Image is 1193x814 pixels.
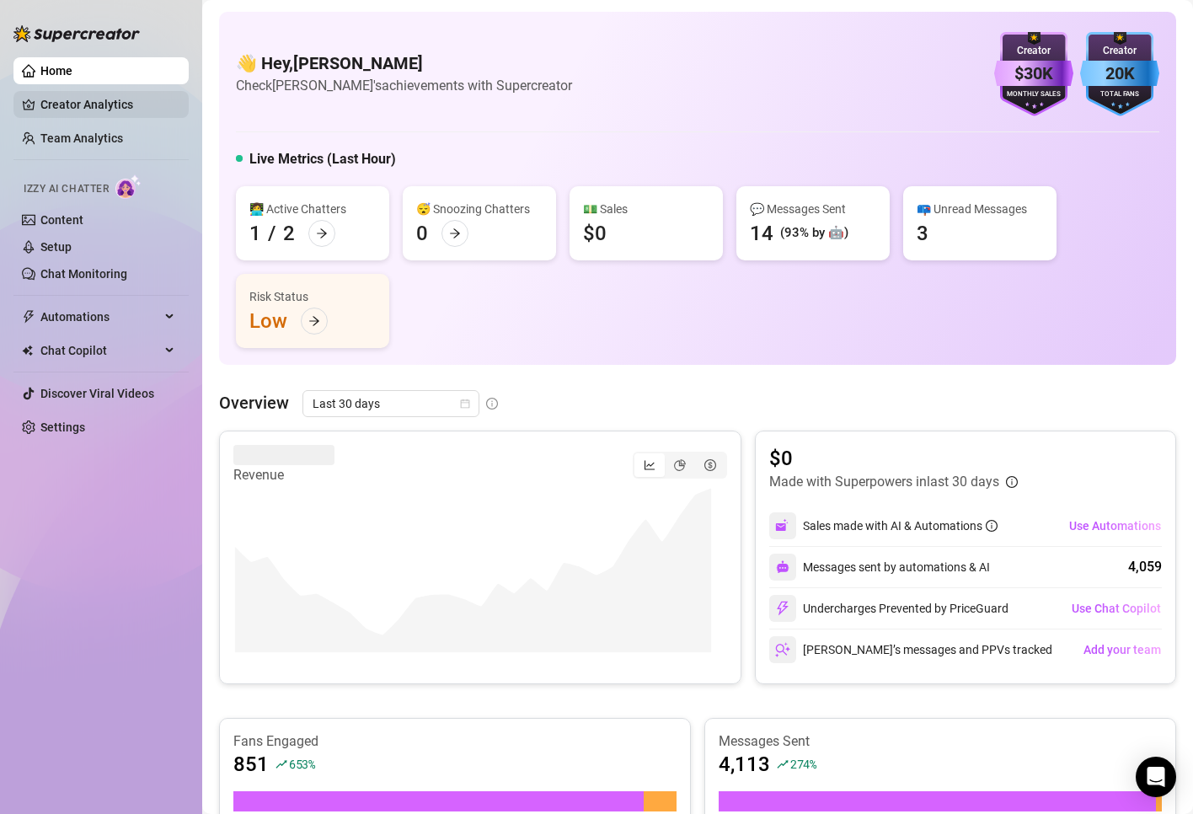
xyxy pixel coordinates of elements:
[803,517,998,535] div: Sales made with AI & Automations
[769,595,1008,622] div: Undercharges Prevented by PriceGuard
[750,200,876,218] div: 💬 Messages Sent
[115,174,142,199] img: AI Chatter
[769,472,999,492] article: Made with Superpowers in last 30 days
[1083,643,1161,656] span: Add your team
[449,228,461,239] span: arrow-right
[769,554,990,581] div: Messages sent by automations & AI
[1080,32,1159,116] img: blue-badge-DgoSNQY1.svg
[40,267,127,281] a: Chat Monitoring
[704,459,716,471] span: dollar-circle
[1080,61,1159,87] div: 20K
[40,131,123,145] a: Team Analytics
[1128,557,1162,577] div: 4,059
[1080,89,1159,100] div: Total Fans
[219,390,289,415] article: Overview
[40,303,160,330] span: Automations
[1068,512,1162,539] button: Use Automations
[777,758,789,770] span: rise
[1071,595,1162,622] button: Use Chat Copilot
[249,287,376,306] div: Risk Status
[276,758,287,770] span: rise
[1069,519,1161,533] span: Use Automations
[233,732,677,751] article: Fans Engaged
[40,420,85,434] a: Settings
[775,518,790,533] img: svg%3e
[236,75,572,96] article: Check [PERSON_NAME]'s achievements with Supercreator
[780,223,848,244] div: (93% by 🤖)
[986,520,998,532] span: info-circle
[1136,757,1176,797] div: Open Intercom Messenger
[750,220,773,247] div: 14
[233,465,334,485] article: Revenue
[775,642,790,657] img: svg%3e
[994,61,1073,87] div: $30K
[1080,43,1159,59] div: Creator
[22,310,35,324] span: thunderbolt
[316,228,328,239] span: arrow-right
[40,240,72,254] a: Setup
[633,452,727,479] div: segmented control
[40,387,154,400] a: Discover Viral Videos
[24,181,109,197] span: Izzy AI Chatter
[917,200,1043,218] div: 📪 Unread Messages
[236,51,572,75] h4: 👋 Hey, [PERSON_NAME]
[1083,636,1162,663] button: Add your team
[719,732,1162,751] article: Messages Sent
[917,220,928,247] div: 3
[790,756,816,772] span: 274 %
[674,459,686,471] span: pie-chart
[22,345,33,356] img: Chat Copilot
[776,560,789,574] img: svg%3e
[583,220,607,247] div: $0
[486,398,498,410] span: info-circle
[1072,602,1161,615] span: Use Chat Copilot
[249,149,396,169] h5: Live Metrics (Last Hour)
[994,43,1073,59] div: Creator
[313,391,469,416] span: Last 30 days
[233,751,269,778] article: 851
[583,200,709,218] div: 💵 Sales
[416,220,428,247] div: 0
[994,32,1073,116] img: purple-badge-B9DA21FR.svg
[769,636,1052,663] div: [PERSON_NAME]’s messages and PPVs tracked
[289,756,315,772] span: 653 %
[1006,476,1018,488] span: info-circle
[769,445,1018,472] article: $0
[249,220,261,247] div: 1
[460,399,470,409] span: calendar
[249,200,376,218] div: 👩‍💻 Active Chatters
[40,64,72,78] a: Home
[40,91,175,118] a: Creator Analytics
[13,25,140,42] img: logo-BBDzfeDw.svg
[283,220,295,247] div: 2
[40,337,160,364] span: Chat Copilot
[775,601,790,616] img: svg%3e
[416,200,543,218] div: 😴 Snoozing Chatters
[719,751,770,778] article: 4,113
[644,459,655,471] span: line-chart
[994,89,1073,100] div: Monthly Sales
[308,315,320,327] span: arrow-right
[40,213,83,227] a: Content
